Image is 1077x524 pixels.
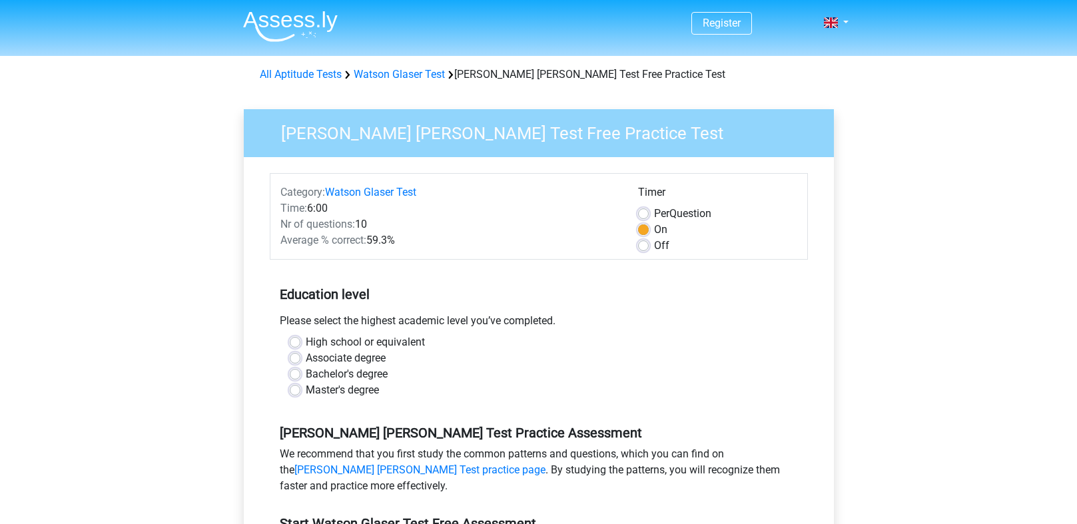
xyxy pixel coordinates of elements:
[638,184,797,206] div: Timer
[654,207,669,220] span: Per
[270,313,808,334] div: Please select the highest academic level you’ve completed.
[265,118,824,144] h3: [PERSON_NAME] [PERSON_NAME] Test Free Practice Test
[254,67,823,83] div: [PERSON_NAME] [PERSON_NAME] Test Free Practice Test
[280,425,798,441] h5: [PERSON_NAME] [PERSON_NAME] Test Practice Assessment
[270,216,628,232] div: 10
[306,334,425,350] label: High school or equivalent
[270,232,628,248] div: 59.3%
[306,366,388,382] label: Bachelor's degree
[270,200,628,216] div: 6:00
[654,206,711,222] label: Question
[306,350,386,366] label: Associate degree
[260,68,342,81] a: All Aptitude Tests
[354,68,445,81] a: Watson Glaser Test
[243,11,338,42] img: Assessly
[280,218,355,230] span: Nr of questions:
[270,446,808,499] div: We recommend that you first study the common patterns and questions, which you can find on the . ...
[325,186,416,198] a: Watson Glaser Test
[280,186,325,198] span: Category:
[280,202,307,214] span: Time:
[280,234,366,246] span: Average % correct:
[703,17,741,29] a: Register
[306,382,379,398] label: Master's degree
[654,222,667,238] label: On
[280,281,798,308] h5: Education level
[294,463,545,476] a: [PERSON_NAME] [PERSON_NAME] Test practice page
[654,238,669,254] label: Off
